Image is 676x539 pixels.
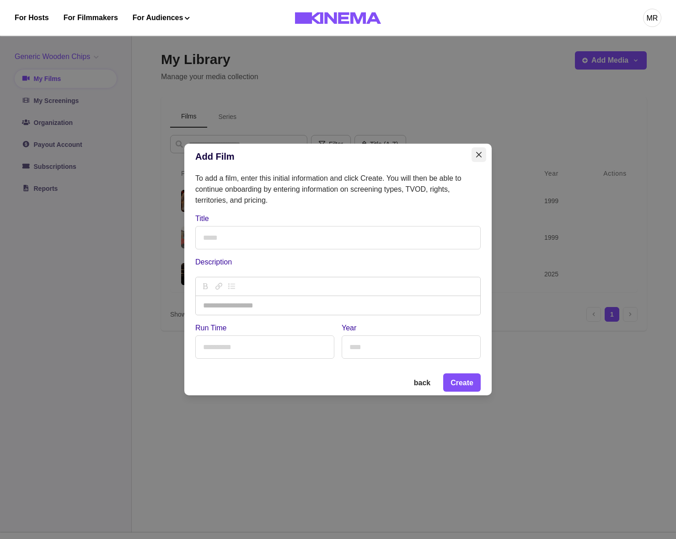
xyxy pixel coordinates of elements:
label: Title [195,213,475,224]
button: Create [443,373,481,392]
h2: Add Film [195,151,481,162]
label: Year [342,323,475,334]
a: For Hosts [15,12,49,23]
button: back [407,373,438,392]
label: Description [195,257,481,268]
p: To add a film, enter this initial information and click Create. You will then be able to continue... [195,173,481,206]
a: For Filmmakers [64,12,118,23]
button: Close [472,147,486,162]
label: Run Time [195,323,329,334]
div: MR [647,13,658,24]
